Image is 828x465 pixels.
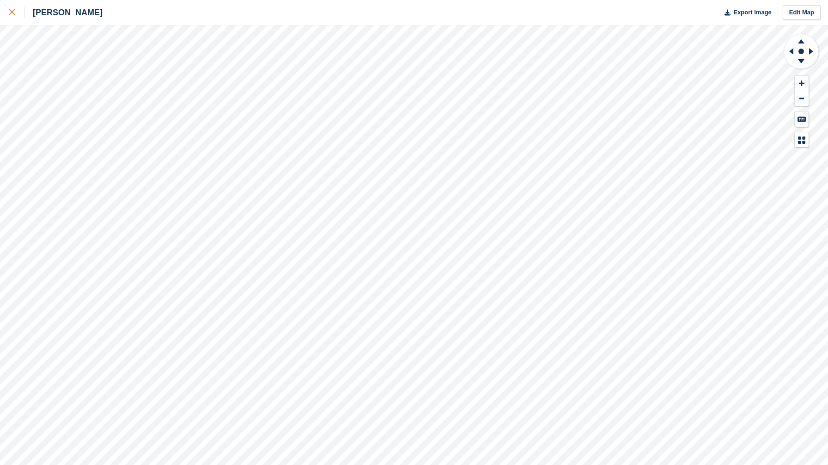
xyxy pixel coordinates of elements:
[783,5,821,20] a: Edit Map
[795,76,809,91] button: Zoom In
[795,112,809,127] button: Keyboard Shortcuts
[795,91,809,106] button: Zoom Out
[24,7,103,18] div: [PERSON_NAME]
[733,8,771,17] span: Export Image
[719,5,772,20] button: Export Image
[795,132,809,148] button: Map Legend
